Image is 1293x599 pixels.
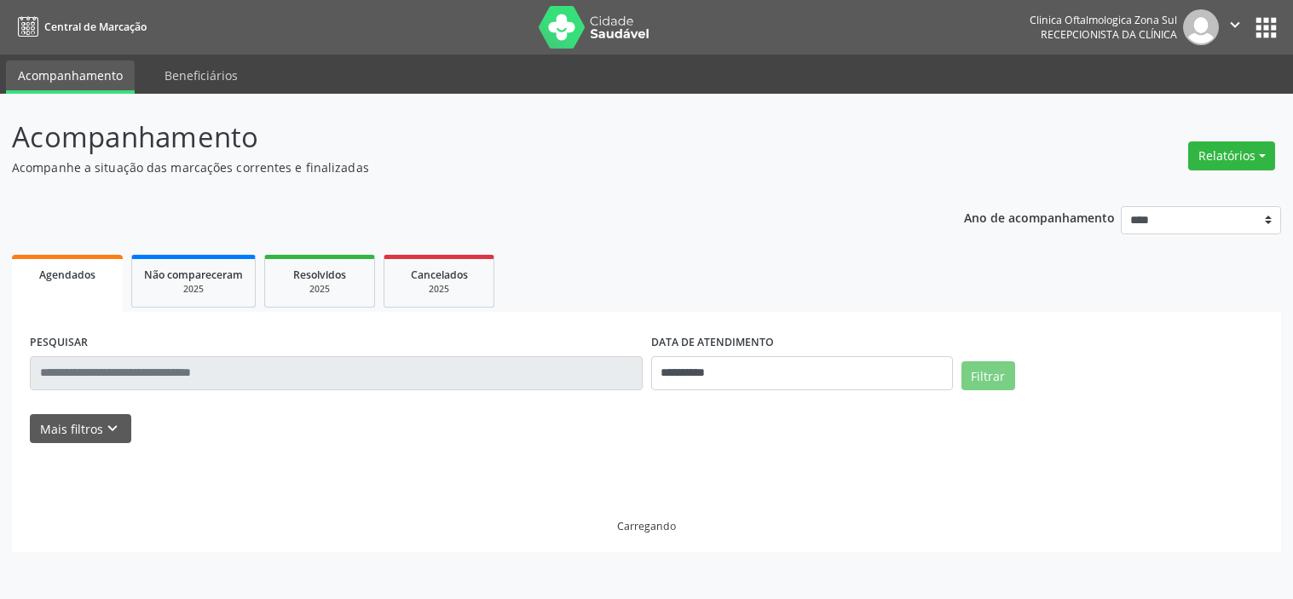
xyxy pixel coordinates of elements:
[39,268,95,282] span: Agendados
[153,60,250,90] a: Beneficiários
[1183,9,1219,45] img: img
[396,283,482,296] div: 2025
[144,268,243,282] span: Não compareceram
[411,268,468,282] span: Cancelados
[6,60,135,94] a: Acompanhamento
[1030,13,1177,27] div: Clinica Oftalmologica Zona Sul
[144,283,243,296] div: 2025
[651,330,774,356] label: DATA DE ATENDIMENTO
[1041,27,1177,42] span: Recepcionista da clínica
[12,158,900,176] p: Acompanhe a situação das marcações correntes e finalizadas
[30,330,88,356] label: PESQUISAR
[12,13,147,41] a: Central de Marcação
[964,206,1115,228] p: Ano de acompanhamento
[44,20,147,34] span: Central de Marcação
[1219,9,1251,45] button: 
[1188,141,1275,170] button: Relatórios
[103,419,122,438] i: keyboard_arrow_down
[277,283,362,296] div: 2025
[1251,13,1281,43] button: apps
[617,519,676,533] div: Carregando
[961,361,1015,390] button: Filtrar
[30,414,131,444] button: Mais filtroskeyboard_arrow_down
[293,268,346,282] span: Resolvidos
[12,116,900,158] p: Acompanhamento
[1226,15,1244,34] i: 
